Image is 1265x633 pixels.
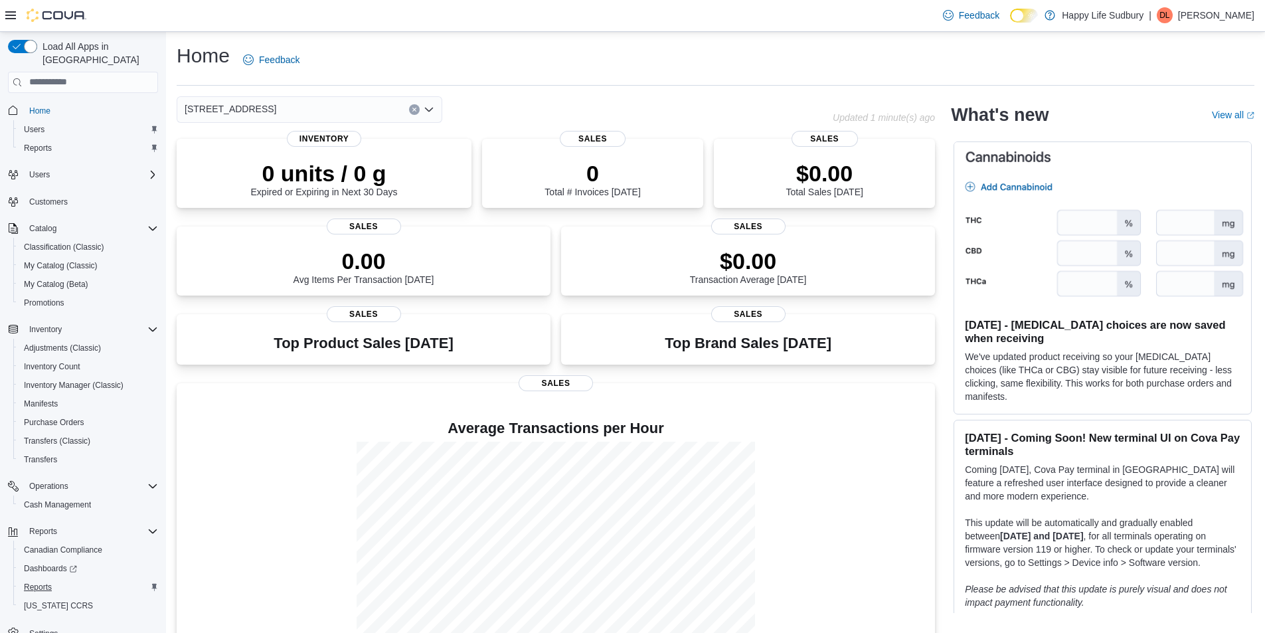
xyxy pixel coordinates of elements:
div: David Law [1157,7,1173,23]
button: Users [24,167,55,183]
a: Inventory Count [19,359,86,375]
button: Reports [3,522,163,541]
h4: Average Transactions per Hour [187,420,924,436]
span: Sales [792,131,858,147]
svg: External link [1246,112,1254,120]
a: Users [19,122,50,137]
span: Manifests [24,399,58,409]
button: Purchase Orders [13,413,163,432]
button: My Catalog (Beta) [13,275,163,294]
span: Transfers (Classic) [19,433,158,449]
a: My Catalog (Classic) [19,258,103,274]
span: Operations [24,478,158,494]
div: Avg Items Per Transaction [DATE] [294,248,434,285]
h3: [DATE] - [MEDICAL_DATA] choices are now saved when receiving [965,318,1240,345]
a: Transfers [19,452,62,468]
button: Cash Management [13,496,163,514]
span: My Catalog (Classic) [24,260,98,271]
a: Home [24,103,56,119]
span: Inventory [287,131,361,147]
button: Manifests [13,395,163,413]
span: Inventory Manager (Classic) [19,377,158,393]
p: [PERSON_NAME] [1178,7,1254,23]
button: Open list of options [424,104,434,115]
p: $0.00 [786,160,863,187]
a: Manifests [19,396,63,412]
a: Transfers (Classic) [19,433,96,449]
button: Inventory Manager (Classic) [13,376,163,395]
span: Transfers [19,452,158,468]
span: Adjustments (Classic) [19,340,158,356]
span: Users [19,122,158,137]
button: Customers [3,192,163,211]
a: Feedback [938,2,1005,29]
a: [US_STATE] CCRS [19,598,98,614]
p: Coming [DATE], Cova Pay terminal in [GEOGRAPHIC_DATA] will feature a refreshed user interface des... [965,463,1240,503]
span: Users [24,167,158,183]
button: Operations [24,478,74,494]
button: [US_STATE] CCRS [13,596,163,615]
span: Feedback [959,9,999,22]
span: Inventory Count [24,361,80,372]
a: Reports [19,140,57,156]
span: Sales [560,131,626,147]
a: Dashboards [19,561,82,577]
span: Catalog [29,223,56,234]
span: Promotions [19,295,158,311]
button: Users [13,120,163,139]
h3: Top Brand Sales [DATE] [665,335,831,351]
span: Operations [29,481,68,492]
span: Classification (Classic) [24,242,104,252]
span: Sales [327,219,401,234]
h1: Home [177,43,230,69]
button: Promotions [13,294,163,312]
span: My Catalog (Beta) [24,279,88,290]
button: Transfers [13,450,163,469]
button: Catalog [24,221,62,236]
span: Reports [19,579,158,595]
span: Customers [24,193,158,210]
img: Cova [27,9,86,22]
button: Operations [3,477,163,496]
button: Inventory Count [13,357,163,376]
span: Promotions [24,298,64,308]
a: Cash Management [19,497,96,513]
p: 0 [545,160,640,187]
span: My Catalog (Beta) [19,276,158,292]
a: View allExternal link [1212,110,1254,120]
span: Canadian Compliance [24,545,102,555]
p: | [1149,7,1151,23]
span: Cash Management [19,497,158,513]
input: Dark Mode [1010,9,1038,23]
p: Happy Life Sudbury [1062,7,1143,23]
button: Adjustments (Classic) [13,339,163,357]
span: Adjustments (Classic) [24,343,101,353]
button: Transfers (Classic) [13,432,163,450]
button: Classification (Classic) [13,238,163,256]
span: Reports [24,523,158,539]
span: Reports [29,526,57,537]
h3: Top Product Sales [DATE] [274,335,453,351]
a: Reports [19,579,57,595]
button: Canadian Compliance [13,541,163,559]
span: Inventory [24,321,158,337]
a: Customers [24,194,73,210]
span: [STREET_ADDRESS] [185,101,276,117]
div: Total Sales [DATE] [786,160,863,197]
strong: [DATE] and [DATE] [1000,531,1083,541]
span: Inventory [29,324,62,335]
span: Users [24,124,44,135]
span: Classification (Classic) [19,239,158,255]
button: Inventory [24,321,67,337]
button: Clear input [409,104,420,115]
span: Transfers [24,454,57,465]
span: Home [24,102,158,119]
span: Manifests [19,396,158,412]
a: Canadian Compliance [19,542,108,558]
span: Sales [327,306,401,322]
a: Classification (Classic) [19,239,110,255]
em: Please be advised that this update is purely visual and does not impact payment functionality. [965,584,1227,608]
div: Total # Invoices [DATE] [545,160,640,197]
button: Users [3,165,163,184]
a: My Catalog (Beta) [19,276,94,292]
